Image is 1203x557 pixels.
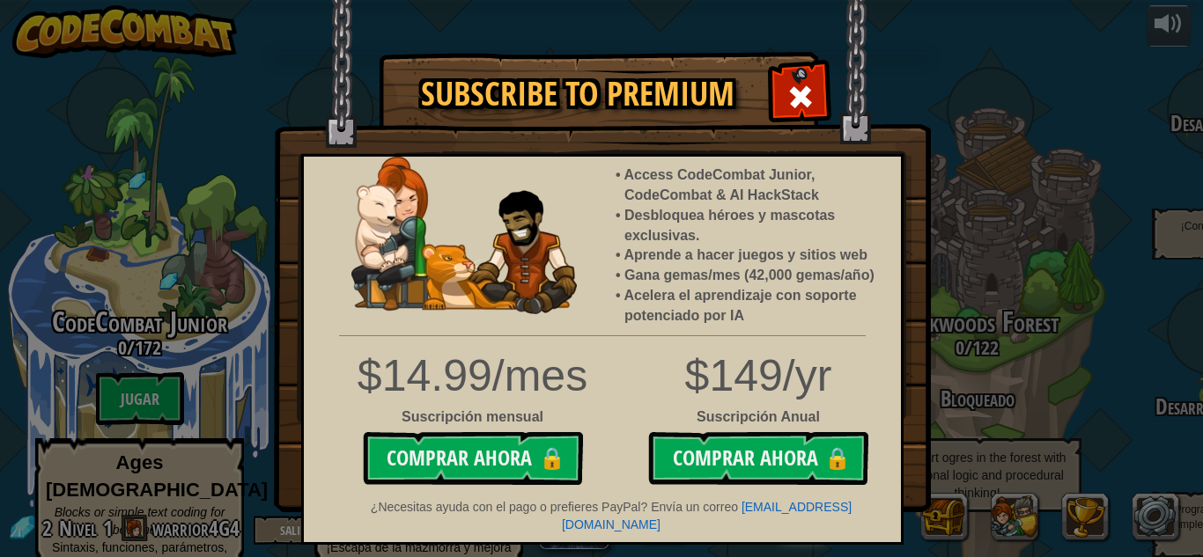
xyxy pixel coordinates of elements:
[356,345,589,407] div: $14.99/mes
[648,432,868,485] button: Comprar ahora🔒
[363,432,583,485] button: Comprar ahora🔒
[624,266,883,286] li: Gana gemas/mes (42,000 gemas/año)
[291,407,914,428] div: Suscripción Anual
[356,407,589,428] div: Suscripción mensual
[624,246,883,266] li: Aprende a hacer juegos y sitios web
[624,165,883,206] li: Access CodeCombat Junior, CodeCombat & AI HackStack
[624,206,883,246] li: Desbloquea héroes y mascotas exclusivas.
[397,76,758,113] h1: Subscribe to Premium
[291,345,914,407] div: $149/yr
[371,500,738,514] span: ¿Necesitas ayuda con el pago o prefieres PayPal? Envía un correo
[624,286,883,326] li: Acelera el aprendizaje con soporte potenciado por IA
[351,157,577,314] img: anya-and-nando-pet.webp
